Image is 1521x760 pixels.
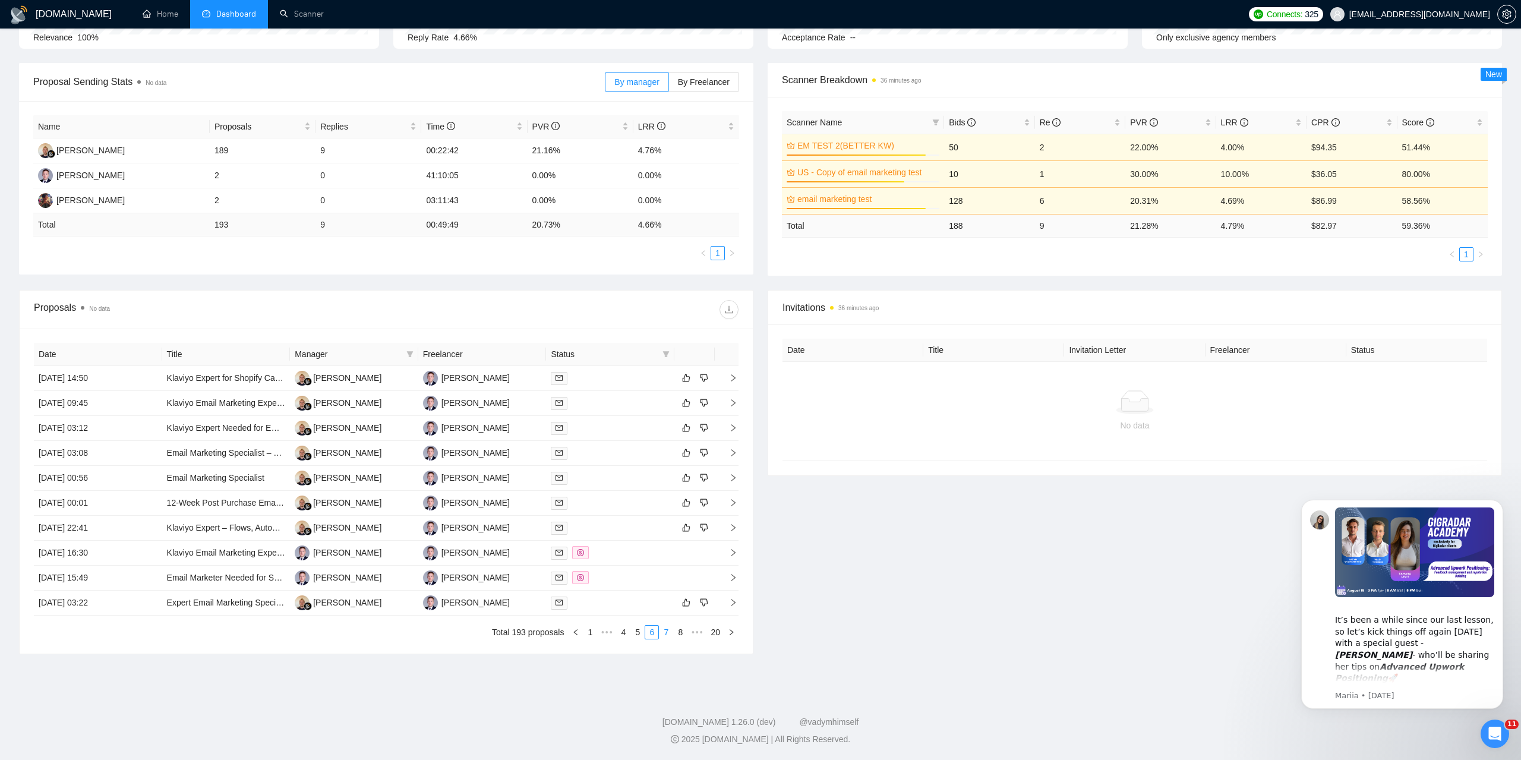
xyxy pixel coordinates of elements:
[725,246,739,260] li: Next Page
[313,546,381,559] div: [PERSON_NAME]
[1477,251,1484,258] span: right
[1216,160,1307,187] td: 10.00%
[682,598,690,607] span: like
[423,595,438,610] img: GT
[1333,10,1342,18] span: user
[423,422,510,432] a: GT[PERSON_NAME]
[423,570,438,585] img: GT
[1052,118,1061,127] span: info-circle
[313,396,381,409] div: [PERSON_NAME]
[295,547,381,557] a: GT[PERSON_NAME]
[700,448,708,458] span: dislike
[1064,339,1205,362] th: Invitation Letter
[556,574,563,581] span: mail
[167,398,449,408] a: Klaviyo Email Marketing Expert Needed to Boost Open Rates & Conversions
[34,300,386,319] div: Proposals
[682,473,690,483] span: like
[782,339,923,362] th: Date
[1505,720,1519,729] span: 11
[687,625,706,639] li: Next 5 Pages
[724,625,739,639] button: right
[33,33,72,42] span: Relevance
[441,546,510,559] div: [PERSON_NAME]
[1040,118,1061,127] span: Re
[679,521,693,535] button: like
[1216,134,1307,160] td: 4.00%
[315,213,421,236] td: 9
[441,471,510,484] div: [PERSON_NAME]
[528,138,633,163] td: 21.16%
[38,193,53,208] img: MA
[1397,214,1488,237] td: 59.36 %
[1497,5,1516,24] button: setting
[210,213,315,236] td: 193
[850,33,856,42] span: --
[724,625,739,639] li: Next Page
[679,446,693,460] button: like
[1130,118,1158,127] span: PVR
[295,398,381,407] a: AS[PERSON_NAME]
[633,188,739,213] td: 0.00%
[426,122,455,131] span: Time
[423,373,510,382] a: GT[PERSON_NAME]
[682,423,690,433] span: like
[1481,720,1509,748] iframe: Intercom live chat
[659,626,673,639] a: 7
[728,250,736,257] span: right
[167,498,403,507] a: 12-Week Post Purchase Email Campaign for Supplement Brand
[423,398,510,407] a: GT[PERSON_NAME]
[949,118,976,127] span: Bids
[782,33,845,42] span: Acceptance Rate
[528,213,633,236] td: 20.73 %
[1307,134,1397,160] td: $94.35
[52,168,129,178] i: [PERSON_NAME]
[1125,134,1216,160] td: 22.00%
[304,377,312,386] img: gigradar-bm.png
[143,9,178,19] a: homeHome
[295,447,381,457] a: AS[PERSON_NAME]
[18,18,220,227] div: message notification from Mariia, 5d ago. ​It’s been a while since our last lesson, so let’s kick...
[313,596,381,609] div: [PERSON_NAME]
[638,122,665,131] span: LRR
[1125,187,1216,214] td: 20.31%
[210,115,315,138] th: Proposals
[657,122,665,130] span: info-circle
[38,170,125,179] a: GT[PERSON_NAME]
[556,524,563,531] span: mail
[799,717,859,727] a: @vadymhimself
[447,122,455,130] span: info-circle
[700,473,708,483] span: dislike
[930,113,942,131] span: filter
[441,571,510,584] div: [PERSON_NAME]
[313,571,381,584] div: [PERSON_NAME]
[881,77,921,84] time: 36 minutes ago
[315,163,421,188] td: 0
[423,447,510,457] a: GT[PERSON_NAME]
[679,421,693,435] button: like
[696,246,711,260] button: left
[295,595,310,610] img: AS
[295,396,310,411] img: AS
[210,188,315,213] td: 2
[1206,339,1346,362] th: Freelancer
[295,373,381,382] a: AS[PERSON_NAME]
[682,498,690,507] span: like
[313,496,381,509] div: [PERSON_NAME]
[441,596,510,609] div: [PERSON_NAME]
[556,499,563,506] span: mail
[1397,187,1488,214] td: 58.56%
[706,625,724,639] li: 20
[280,9,324,19] a: searchScanner
[441,421,510,434] div: [PERSON_NAME]
[304,502,312,510] img: gigradar-bm.png
[674,626,687,639] a: 8
[313,521,381,534] div: [PERSON_NAME]
[616,625,630,639] li: 4
[679,396,693,410] button: like
[679,496,693,510] button: like
[556,399,563,406] span: mail
[1331,118,1340,127] span: info-circle
[532,122,560,131] span: PVR
[56,194,125,207] div: [PERSON_NAME]
[556,474,563,481] span: mail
